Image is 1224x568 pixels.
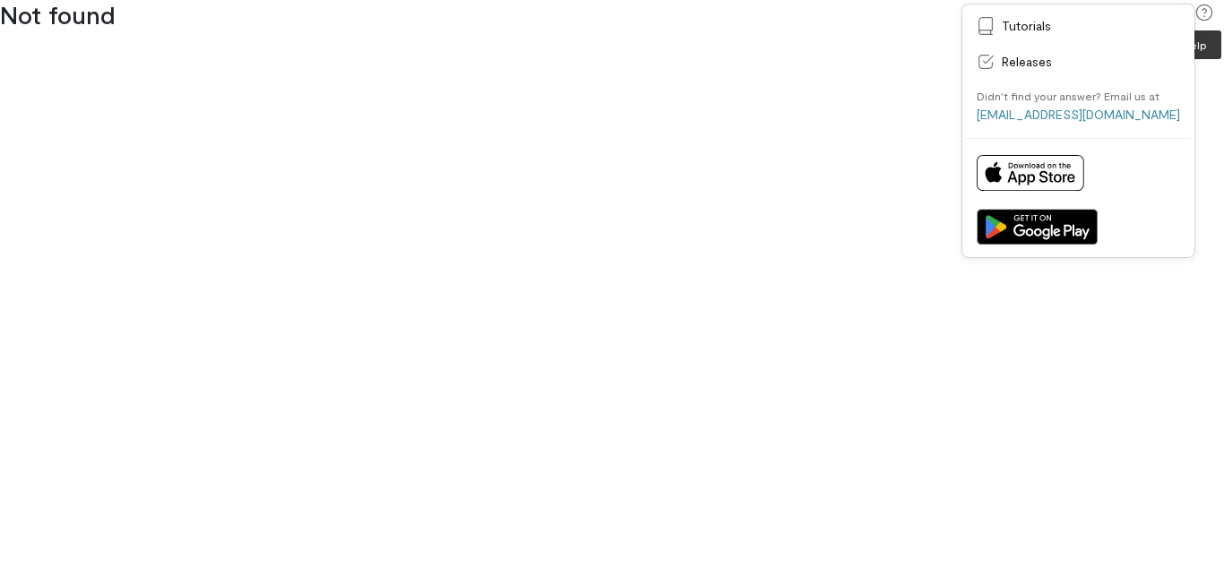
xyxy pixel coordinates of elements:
[977,155,1084,191] img: Download on App Store
[977,209,1098,245] img: Get it on Google Play
[1002,17,1180,35] span: Tutorials
[966,44,1191,80] a: Releases
[966,8,1191,44] a: Tutorials
[1002,53,1180,71] span: Releases
[977,89,1159,103] div: Didn’t find your answer? Email us at
[977,107,1180,122] a: [EMAIL_ADDRESS][DOMAIN_NAME]
[1195,4,1213,22] div: Help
